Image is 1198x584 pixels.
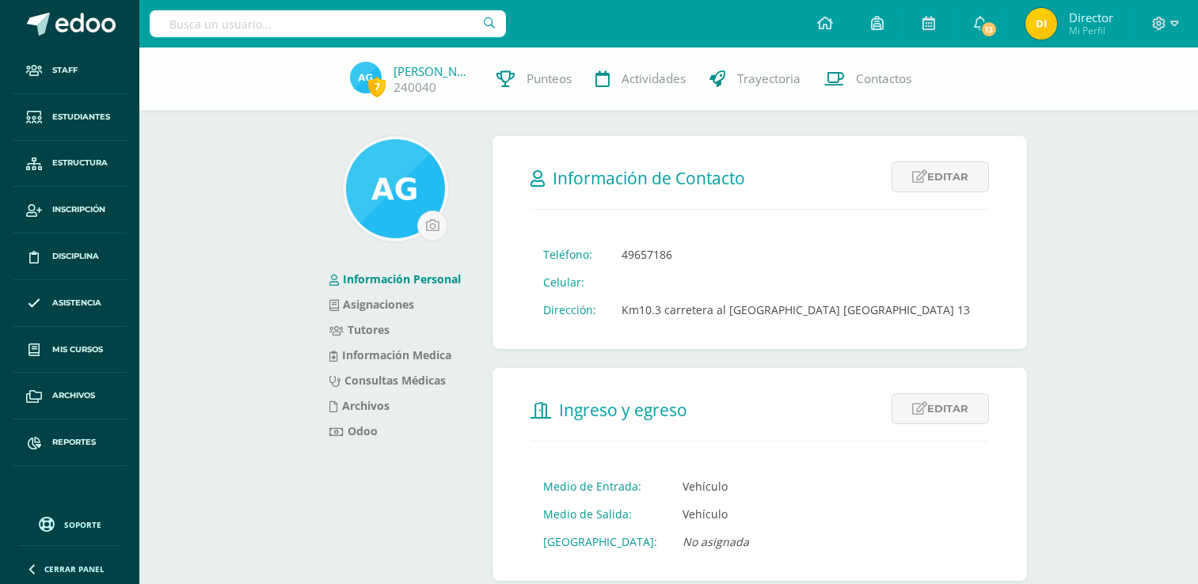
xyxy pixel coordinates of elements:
a: [PERSON_NAME] [394,63,473,79]
a: 240040 [394,79,436,96]
span: Asistencia [52,297,101,309]
a: Soporte [19,513,120,534]
span: 7 [368,77,386,97]
img: 1898ad4e77ec37253e29416266b42078.png [350,62,382,93]
a: Información Personal [329,271,461,286]
span: Staff [52,64,78,77]
span: Inscripción [52,203,105,216]
span: Estructura [52,157,108,169]
a: Asistencia [13,280,127,327]
td: Km10.3 carretera al [GEOGRAPHIC_DATA] [GEOGRAPHIC_DATA] 13 [609,296,983,324]
td: [GEOGRAPHIC_DATA]: [531,528,670,556]
span: Trayectoria [737,70,801,87]
a: Archivos [13,373,127,419]
a: Tutores [329,322,390,337]
a: Consultas Médicas [329,373,446,388]
a: Editar [892,161,989,192]
span: Actividades [622,70,686,87]
a: Reportes [13,419,127,466]
span: Soporte [64,519,101,530]
span: Mis cursos [52,343,103,356]
a: Odoo [329,423,378,438]
a: Disciplina [13,233,127,280]
a: Actividades [584,47,698,111]
a: Mis cursos [13,327,127,374]
span: Punteos [527,70,572,87]
td: 49657186 [609,241,983,268]
td: Teléfono: [531,241,609,268]
span: Disciplina [52,250,99,263]
a: Editar [892,393,989,424]
img: 45d10ce4afed56ee4c3fabd999aff876.png [346,139,445,238]
span: Reportes [52,436,96,449]
td: Medio de Salida: [531,500,670,528]
a: Staff [13,47,127,94]
span: Mi Perfil [1069,24,1113,37]
span: Director [1069,9,1113,25]
td: Medio de Entrada: [531,472,670,500]
span: Contactos [856,70,911,87]
a: Información Medica [329,347,451,362]
a: Estudiantes [13,94,127,141]
a: Inscripción [13,187,127,233]
a: Estructura [13,141,127,188]
span: Estudiantes [52,111,110,123]
span: Cerrar panel [44,563,105,575]
span: Archivos [52,389,95,402]
a: Asignaciones [329,297,414,312]
a: Contactos [812,47,923,111]
i: No asignada [683,534,749,549]
td: Dirección: [531,296,609,324]
td: Vehículo [670,472,762,500]
a: Punteos [485,47,584,111]
span: Ingreso y egreso [559,399,687,421]
span: 13 [980,21,998,38]
a: Archivos [329,398,390,413]
span: Información de Contacto [553,167,745,189]
td: Celular: [531,268,609,296]
a: Trayectoria [698,47,812,111]
img: 608136e48c3c14518f2ea00dfaf80bc2.png [1025,8,1057,40]
td: Vehículo [670,500,762,528]
input: Busca un usuario... [150,10,506,37]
